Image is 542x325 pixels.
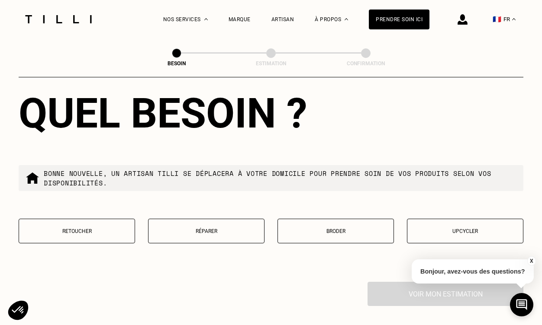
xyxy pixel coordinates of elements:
[133,61,220,67] div: Besoin
[44,169,516,188] p: Bonne nouvelle, un artisan tilli se déplacera à votre domicile pour prendre soin de vos produits ...
[412,228,519,234] p: Upcycler
[229,16,251,22] a: Marque
[282,228,389,234] p: Broder
[204,18,208,20] img: Menu déroulant
[22,15,95,23] img: Logo du service de couturière Tilli
[493,15,501,23] span: 🇫🇷
[19,89,523,137] div: Quel besoin ?
[345,18,348,20] img: Menu déroulant à propos
[412,259,534,284] p: Bonjour, avez-vous des questions?
[271,16,294,22] a: Artisan
[512,18,516,20] img: menu déroulant
[458,14,468,25] img: icône connexion
[323,61,409,67] div: Confirmation
[369,10,429,29] a: Prendre soin ici
[23,228,130,234] p: Retoucher
[277,219,394,243] button: Broder
[527,256,536,266] button: X
[228,61,314,67] div: Estimation
[19,219,135,243] button: Retoucher
[153,228,260,234] p: Réparer
[26,171,39,185] img: commande à domicile
[407,219,523,243] button: Upcycler
[148,219,265,243] button: Réparer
